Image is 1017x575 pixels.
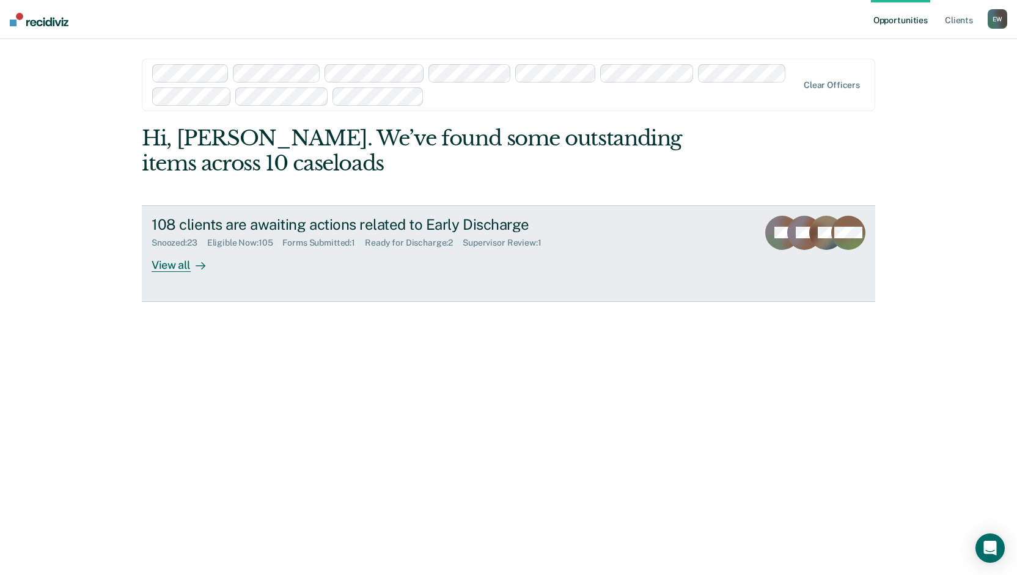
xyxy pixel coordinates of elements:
[152,248,220,272] div: View all
[988,9,1007,29] div: E W
[988,9,1007,29] button: EW
[142,126,729,176] div: Hi, [PERSON_NAME]. We’ve found some outstanding items across 10 caseloads
[975,533,1005,563] div: Open Intercom Messenger
[804,80,860,90] div: Clear officers
[282,238,365,248] div: Forms Submitted : 1
[365,238,463,248] div: Ready for Discharge : 2
[152,216,581,233] div: 108 clients are awaiting actions related to Early Discharge
[142,205,875,302] a: 108 clients are awaiting actions related to Early DischargeSnoozed:23Eligible Now:105Forms Submit...
[10,13,68,26] img: Recidiviz
[463,238,551,248] div: Supervisor Review : 1
[152,238,207,248] div: Snoozed : 23
[207,238,283,248] div: Eligible Now : 105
